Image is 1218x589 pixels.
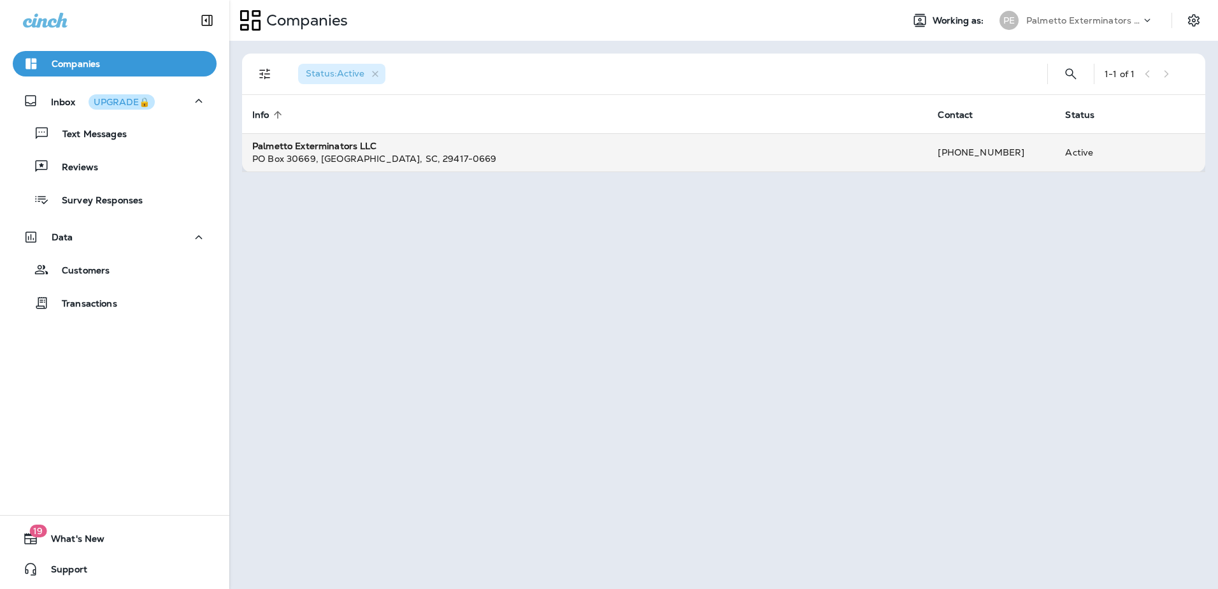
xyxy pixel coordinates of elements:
span: Status [1065,109,1111,120]
span: Status : Active [306,68,364,79]
p: Inbox [51,94,155,108]
button: 19What's New [13,526,217,551]
span: What's New [38,534,104,549]
p: Text Messages [50,129,127,141]
button: Survey Responses [13,186,217,213]
span: Working as: [933,15,987,26]
button: Data [13,224,217,250]
button: InboxUPGRADE🔒 [13,88,217,113]
p: Companies [52,59,100,69]
button: Collapse Sidebar [189,8,225,33]
div: PE [999,11,1019,30]
button: Settings [1182,9,1205,32]
button: UPGRADE🔒 [89,94,155,110]
p: Survey Responses [49,195,143,207]
span: Info [252,110,269,120]
button: Transactions [13,289,217,316]
span: 19 [29,525,47,537]
p: Palmetto Exterminators LLC [1026,15,1141,25]
span: Support [38,564,87,579]
button: Support [13,556,217,582]
td: [PHONE_NUMBER] [928,133,1055,171]
button: Reviews [13,153,217,180]
button: Filters [252,61,278,87]
span: Status [1065,110,1094,120]
div: PO Box 30669 , [GEOGRAPHIC_DATA] , SC , 29417-0669 [252,152,917,165]
p: Transactions [49,298,117,310]
div: Status:Active [298,64,385,84]
span: Contact [938,110,973,120]
p: Data [52,232,73,242]
p: Reviews [49,162,98,174]
span: Info [252,109,286,120]
span: Contact [938,109,989,120]
strong: Palmetto Exterminators LLC [252,140,377,152]
div: 1 - 1 of 1 [1105,69,1135,79]
p: Customers [49,265,110,277]
button: Companies [13,51,217,76]
div: UPGRADE🔒 [94,98,150,106]
button: Customers [13,256,217,283]
button: Text Messages [13,120,217,147]
p: Companies [261,11,348,30]
td: Active [1055,133,1136,171]
button: Search Companies [1058,61,1084,87]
